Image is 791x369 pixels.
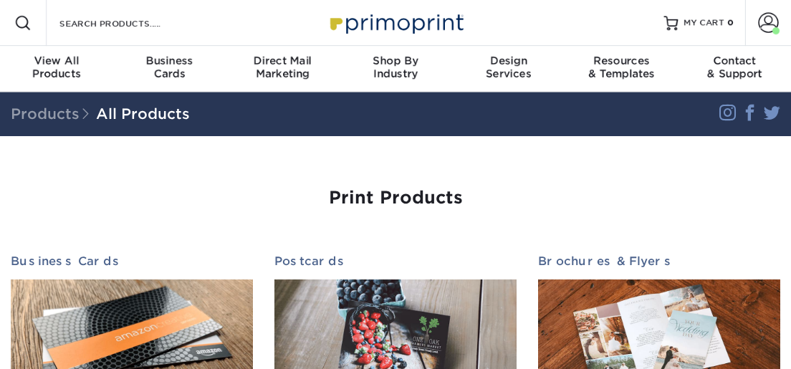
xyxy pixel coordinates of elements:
a: Contact& Support [678,46,791,92]
a: Direct MailMarketing [226,46,339,92]
span: 0 [727,18,734,28]
span: Direct Mail [226,54,339,67]
div: Industry [339,54,452,80]
span: Design [452,54,565,67]
h2: Brochures & Flyers [538,254,780,268]
a: Shop ByIndustry [339,46,452,92]
div: Services [452,54,565,80]
a: BusinessCards [113,46,226,92]
div: Marketing [226,54,339,80]
span: MY CART [684,17,724,29]
span: Shop By [339,54,452,67]
a: Resources& Templates [565,46,679,92]
input: SEARCH PRODUCTS..... [58,14,198,32]
h2: Postcards [274,254,517,268]
a: All Products [96,105,190,123]
img: Primoprint [324,7,467,38]
div: Cards [113,54,226,80]
h1: Print Products [11,188,780,209]
a: DesignServices [452,46,565,92]
div: & Support [678,54,791,80]
span: Resources [565,54,679,67]
span: Contact [678,54,791,67]
div: & Templates [565,54,679,80]
span: Products [11,105,96,123]
span: Business [113,54,226,67]
h2: Business Cards [11,254,253,268]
